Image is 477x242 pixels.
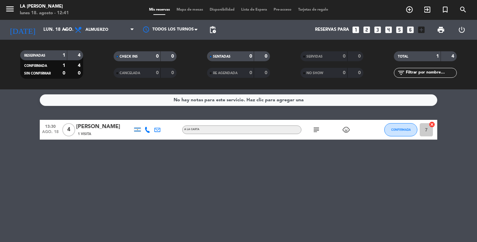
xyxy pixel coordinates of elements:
[5,4,15,16] button: menu
[358,54,362,59] strong: 0
[391,128,411,131] span: CONFIRMADA
[173,8,206,12] span: Mapa de mesas
[405,6,413,14] i: add_circle_outline
[351,25,360,34] i: looks_one
[146,8,173,12] span: Mis reservas
[315,27,349,32] span: Reservas para
[62,123,75,136] span: 4
[249,71,252,75] strong: 0
[417,25,426,34] i: add_box
[437,26,445,34] span: print
[384,25,393,34] i: looks_4
[358,71,362,75] strong: 0
[397,69,405,77] i: filter_list
[398,55,408,58] span: TOTAL
[85,27,108,32] span: Almuerzo
[76,122,132,131] div: [PERSON_NAME]
[405,69,456,76] input: Filtrar por nombre...
[5,23,40,37] i: [DATE]
[312,126,320,134] i: subject
[306,72,323,75] span: NO SHOW
[78,63,82,68] strong: 4
[184,128,199,131] span: a la carta
[24,64,47,68] span: CONFIRMADA
[24,54,45,57] span: RESERVADAS
[5,4,15,14] i: menu
[423,6,431,14] i: exit_to_app
[213,72,238,75] span: RE AGENDADA
[171,71,175,75] strong: 0
[213,55,231,58] span: SENTADAS
[265,71,269,75] strong: 0
[171,54,175,59] strong: 0
[78,71,82,75] strong: 0
[441,6,449,14] i: turned_in_not
[270,8,295,12] span: Pre-acceso
[362,25,371,34] i: looks_two
[20,3,69,10] div: LA [PERSON_NAME]
[78,131,91,137] span: 1 Visita
[24,72,51,75] span: SIN CONFIRMAR
[174,96,304,104] div: No hay notas para este servicio. Haz clic para agregar una
[63,63,65,68] strong: 1
[395,25,404,34] i: looks_5
[306,55,323,58] span: SERVIDAS
[120,55,138,58] span: CHECK INS
[295,8,332,12] span: Tarjetas de regalo
[373,25,382,34] i: looks_3
[451,20,472,40] div: LOG OUT
[62,26,70,34] i: arrow_drop_down
[384,123,417,136] button: CONFIRMADA
[451,54,455,59] strong: 4
[343,71,345,75] strong: 0
[342,126,350,134] i: child_care
[458,26,466,34] i: power_settings_new
[429,121,435,128] i: cancel
[156,71,159,75] strong: 0
[63,71,65,75] strong: 0
[42,122,59,130] span: 13:30
[209,26,217,34] span: pending_actions
[206,8,238,12] span: Disponibilidad
[156,54,159,59] strong: 0
[249,54,252,59] strong: 0
[63,53,65,58] strong: 1
[120,72,140,75] span: CANCELADA
[78,53,82,58] strong: 4
[20,10,69,17] div: lunes 18. agosto - 12:41
[343,54,345,59] strong: 0
[265,54,269,59] strong: 0
[42,130,59,137] span: ago. 18
[459,6,467,14] i: search
[406,25,415,34] i: looks_6
[238,8,270,12] span: Lista de Espera
[436,54,439,59] strong: 1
